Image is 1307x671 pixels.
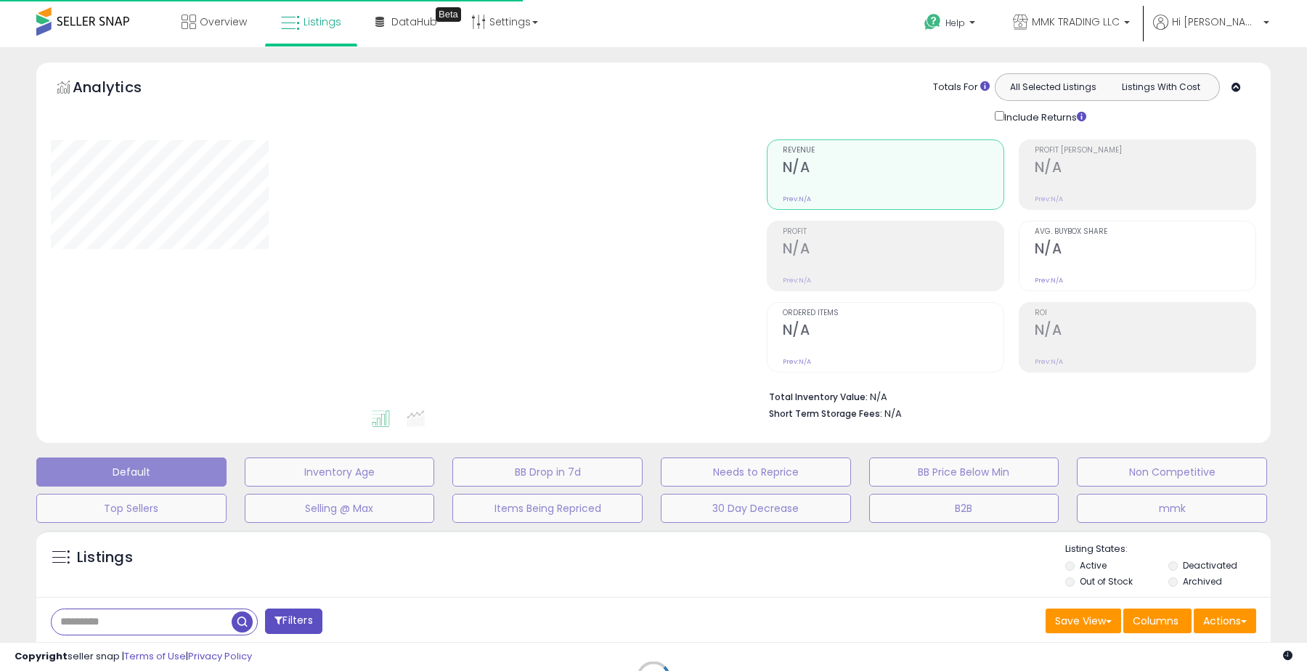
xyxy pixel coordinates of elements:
button: Listings With Cost [1107,78,1215,97]
i: Get Help [924,13,942,31]
div: Include Returns [984,108,1104,125]
span: DataHub [391,15,437,29]
div: Tooltip anchor [436,7,461,22]
b: Short Term Storage Fees: [769,407,882,420]
button: Default [36,457,227,487]
div: Totals For [933,81,990,94]
h2: N/A [1035,159,1255,179]
a: Hi [PERSON_NAME] [1153,15,1269,47]
small: Prev: N/A [1035,357,1063,366]
button: Items Being Repriced [452,494,643,523]
button: All Selected Listings [999,78,1107,97]
button: Inventory Age [245,457,435,487]
div: seller snap | | [15,650,252,664]
small: Prev: N/A [783,357,811,366]
small: Prev: N/A [783,276,811,285]
button: Top Sellers [36,494,227,523]
b: Total Inventory Value: [769,391,868,403]
span: N/A [884,407,902,420]
a: Help [913,2,990,47]
button: BB Price Below Min [869,457,1059,487]
button: 30 Day Decrease [661,494,851,523]
span: Revenue [783,147,1003,155]
button: B2B [869,494,1059,523]
span: MMK TRADING LLC [1032,15,1120,29]
span: Profit [PERSON_NAME] [1035,147,1255,155]
span: Ordered Items [783,309,1003,317]
h5: Analytics [73,77,170,101]
h2: N/A [783,322,1003,341]
button: Needs to Reprice [661,457,851,487]
button: Non Competitive [1077,457,1267,487]
button: mmk [1077,494,1267,523]
li: N/A [769,387,1245,404]
span: Listings [304,15,341,29]
button: BB Drop in 7d [452,457,643,487]
small: Prev: N/A [1035,276,1063,285]
span: Help [945,17,965,29]
small: Prev: N/A [783,195,811,203]
span: Avg. Buybox Share [1035,228,1255,236]
small: Prev: N/A [1035,195,1063,203]
h2: N/A [783,159,1003,179]
h2: N/A [783,240,1003,260]
strong: Copyright [15,649,68,663]
span: Hi [PERSON_NAME] [1172,15,1259,29]
span: Profit [783,228,1003,236]
span: Overview [200,15,247,29]
h2: N/A [1035,322,1255,341]
button: Selling @ Max [245,494,435,523]
h2: N/A [1035,240,1255,260]
span: ROI [1035,309,1255,317]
